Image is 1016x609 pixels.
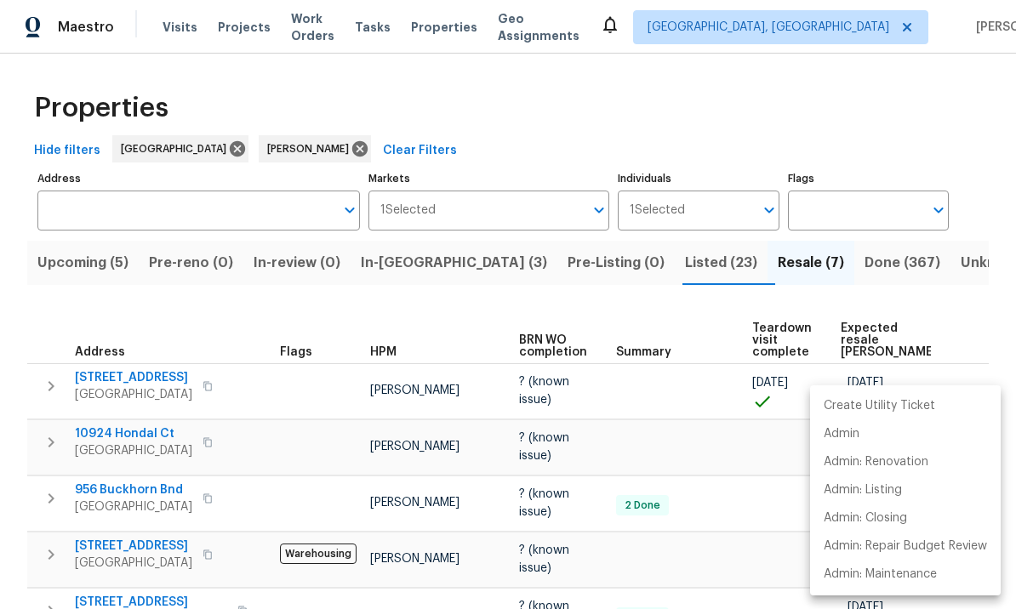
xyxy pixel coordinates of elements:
p: Admin: Repair Budget Review [824,538,987,555]
p: Create Utility Ticket [824,397,935,415]
p: Admin: Listing [824,481,902,499]
p: Admin: Maintenance [824,566,937,583]
p: Admin [824,425,859,443]
p: Admin: Closing [824,509,907,527]
p: Admin: Renovation [824,453,928,471]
